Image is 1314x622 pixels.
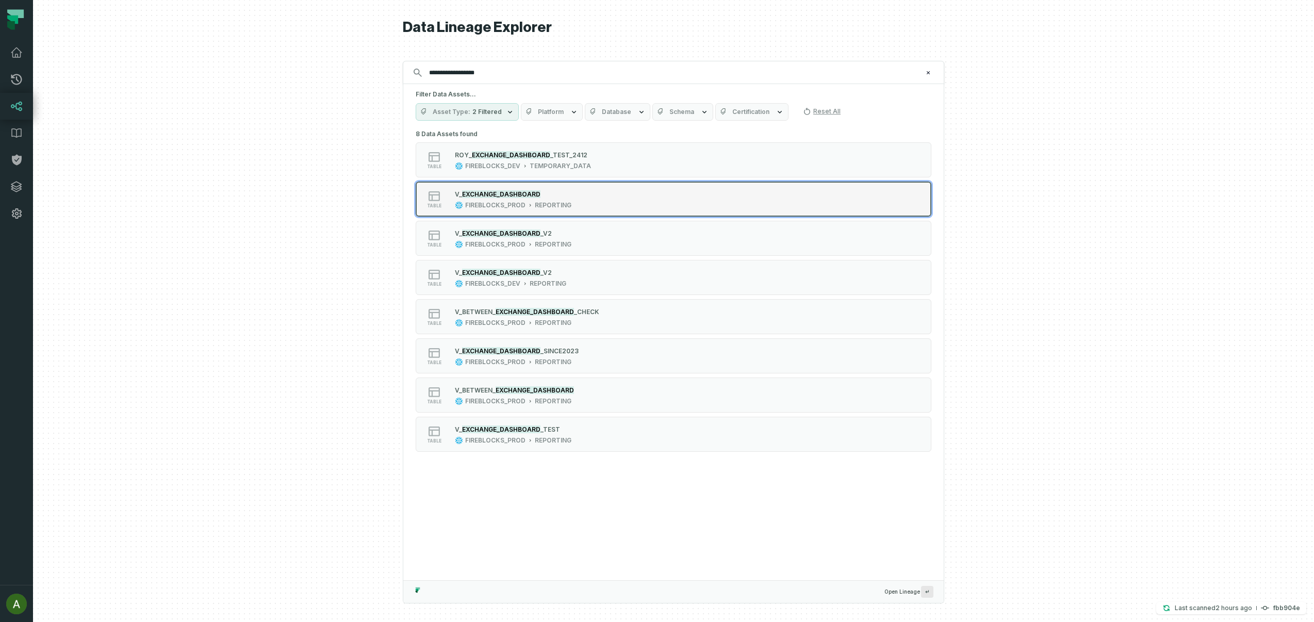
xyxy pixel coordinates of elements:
[455,190,462,198] span: V_
[416,338,931,373] button: tableFIREBLOCKS_PRODREPORTING
[416,103,519,121] button: Asset Type2 Filtered
[669,108,694,116] span: Schema
[550,151,587,159] span: _TEST_2412
[416,260,931,295] button: tableFIREBLOCKS_DEVREPORTING
[535,240,571,249] div: REPORTING
[535,319,571,327] div: REPORTING
[465,280,520,288] div: FIREBLOCKS_DEV
[1216,604,1252,612] relative-time: Aug 25, 2025, 7:34 AM GMT+3
[540,347,579,355] span: _SINCE2023
[462,190,540,198] mark: EXCHANGE_DASHBOARD
[416,127,931,465] div: 8 Data Assets found
[455,425,462,433] span: V_
[462,230,540,237] mark: EXCHANGE_DASHBOARD
[538,108,564,116] span: Platform
[427,282,441,287] span: table
[427,360,441,365] span: table
[1156,602,1306,614] button: Last scanned[DATE] 7:34:13 AMfbb904e
[496,386,574,394] mark: EXCHANGE_DASHBOARD
[540,230,552,237] span: _V2
[403,127,944,580] div: Suggestions
[921,586,933,598] span: Press ↵ to add a new Data Asset to the graph
[462,269,540,276] mark: EXCHANGE_DASHBOARD
[602,108,631,116] span: Database
[465,319,525,327] div: FIREBLOCKS_PROD
[715,103,789,121] button: Certification
[427,438,441,444] span: table
[465,162,520,170] div: FIREBLOCKS_DEV
[416,142,931,177] button: tableFIREBLOCKS_DEVTEMPORARY_DATA
[1175,603,1252,613] p: Last scanned
[652,103,713,121] button: Schema
[535,201,571,209] div: REPORTING
[427,321,441,326] span: table
[484,308,496,316] span: EN_
[465,201,525,209] div: FIREBLOCKS_PROD
[416,417,931,452] button: tableFIREBLOCKS_PRODREPORTING
[472,151,550,159] mark: EXCHANGE_DASHBOARD
[416,90,931,99] h5: Filter Data Assets...
[530,162,591,170] div: TEMPORARY_DATA
[535,358,571,366] div: REPORTING
[455,386,484,394] span: V_BETWE
[540,269,552,276] span: _V2
[1273,605,1300,611] h4: fbb904e
[732,108,769,116] span: Certification
[416,221,931,256] button: tableFIREBLOCKS_PRODREPORTING
[472,108,502,116] span: 2 Filtered
[416,182,931,217] button: tableFIREBLOCKS_PRODREPORTING
[465,358,525,366] div: FIREBLOCKS_PROD
[427,203,441,208] span: table
[884,586,933,598] span: Open Lineage
[455,347,462,355] span: V_
[455,308,484,316] span: V_BETWE
[521,103,583,121] button: Platform
[496,308,574,316] mark: EXCHANGE_DASHBOARD
[585,103,650,121] button: Database
[462,425,540,433] mark: EXCHANGE_DASHBOARD
[535,436,571,445] div: REPORTING
[416,378,931,413] button: tableFIREBLOCKS_PRODREPORTING
[427,164,441,169] span: table
[465,240,525,249] div: FIREBLOCKS_PROD
[799,103,845,120] button: Reset All
[455,230,462,237] span: V_
[6,594,27,614] img: avatar of Ariel Swissa
[403,19,944,37] h1: Data Lineage Explorer
[462,347,540,355] mark: EXCHANGE_DASHBOARD
[455,269,462,276] span: V_
[540,425,560,433] span: _TEST
[574,308,599,316] span: _CHECK
[459,151,472,159] span: OY_
[455,151,459,159] span: R
[530,280,566,288] div: REPORTING
[484,386,496,394] span: EN_
[433,108,470,116] span: Asset Type
[427,242,441,248] span: table
[923,68,933,78] button: Clear search query
[535,397,571,405] div: REPORTING
[416,299,931,334] button: tableFIREBLOCKS_PRODREPORTING
[465,436,525,445] div: FIREBLOCKS_PROD
[465,397,525,405] div: FIREBLOCKS_PROD
[427,399,441,404] span: table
